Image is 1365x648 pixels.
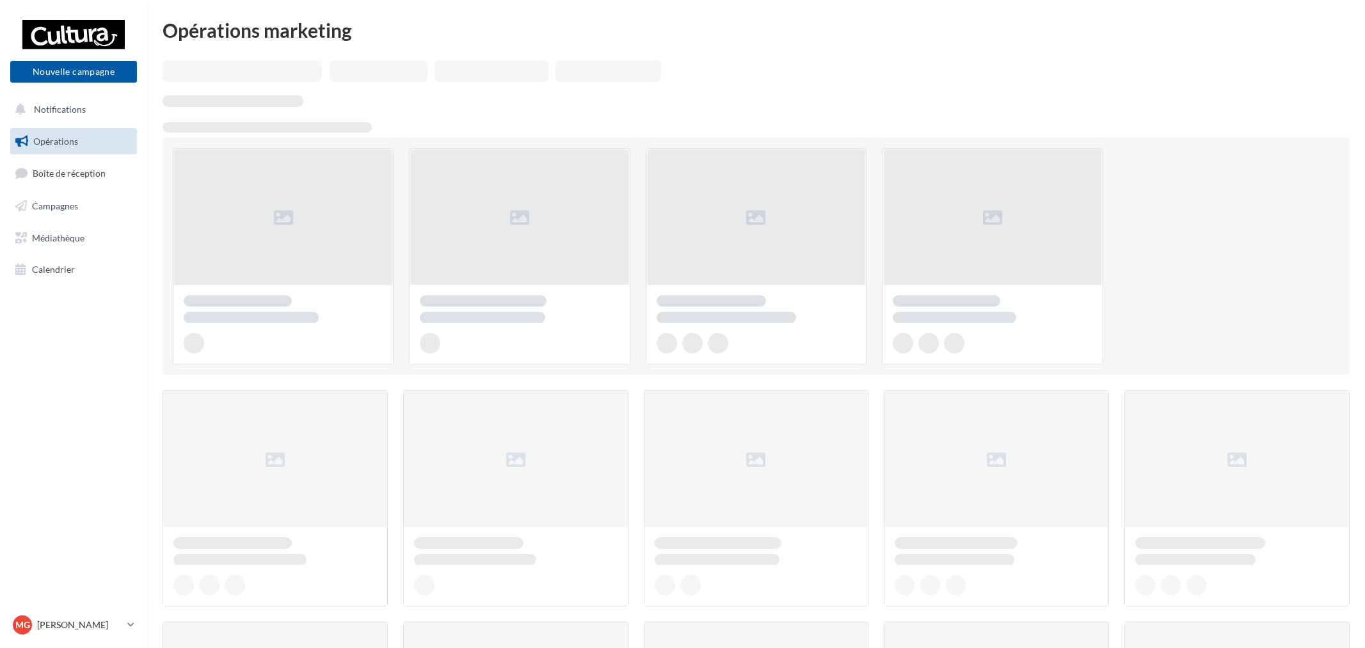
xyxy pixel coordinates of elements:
a: Calendrier [8,256,140,283]
a: MG [PERSON_NAME] [10,613,137,637]
span: Campagnes [32,200,78,211]
span: Boîte de réception [33,168,106,179]
a: Campagnes [8,193,140,220]
span: Médiathèque [32,232,84,243]
a: Opérations [8,128,140,155]
button: Notifications [8,96,134,123]
span: MG [15,619,30,631]
span: Opérations [33,136,78,147]
div: Opérations marketing [163,20,1350,40]
span: Calendrier [32,264,75,275]
a: Boîte de réception [8,159,140,187]
p: [PERSON_NAME] [37,619,122,631]
a: Médiathèque [8,225,140,252]
button: Nouvelle campagne [10,61,137,83]
span: Notifications [34,104,86,115]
